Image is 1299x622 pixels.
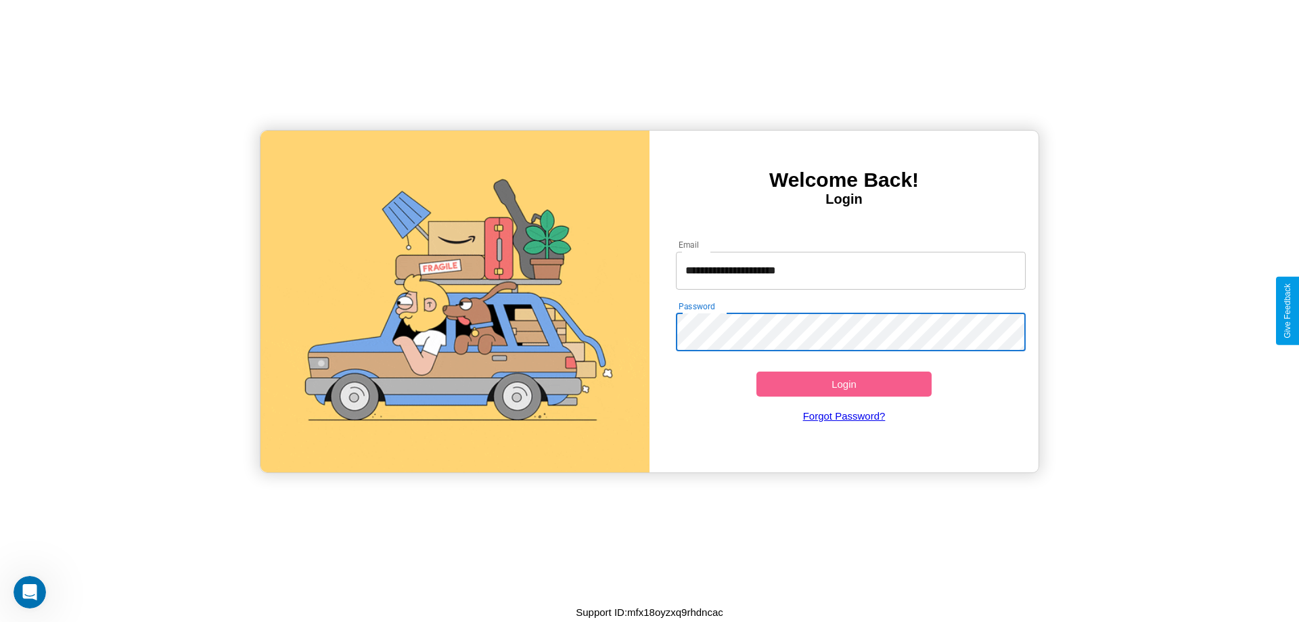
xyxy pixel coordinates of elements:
button: Login [756,372,932,397]
iframe: Intercom live chat [14,576,46,608]
img: gif [260,131,649,472]
label: Email [679,239,700,250]
h4: Login [649,192,1039,207]
h3: Welcome Back! [649,169,1039,192]
a: Forgot Password? [669,397,1020,435]
label: Password [679,301,714,312]
p: Support ID: mfx18oyzxq9rhdncac [576,603,723,621]
div: Give Feedback [1283,284,1292,338]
